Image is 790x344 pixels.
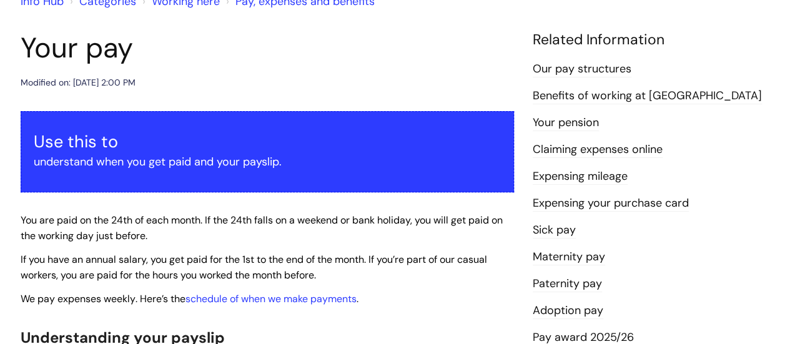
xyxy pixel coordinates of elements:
a: Sick pay [533,222,576,238]
a: schedule of when we make payments [185,292,357,305]
a: Your pension [533,115,599,131]
a: Benefits of working at [GEOGRAPHIC_DATA] [533,88,762,104]
span: If you have an annual salary, you get paid for the 1st to the end of the month. If you’re part of... [21,253,487,282]
span: We pay expenses weekly [21,292,136,305]
a: Expensing mileage [533,169,628,185]
h1: Your pay [21,31,514,65]
a: Claiming expenses online [533,142,663,158]
div: Modified on: [DATE] 2:00 PM [21,75,136,91]
h4: Related Information [533,31,770,49]
p: understand when you get paid and your payslip. [34,152,501,172]
span: . Here’s the . [21,292,358,305]
a: Adoption pay [533,303,603,319]
span: You are paid on the 24th of each month. If the 24th falls on a weekend or bank holiday, you will ... [21,214,503,242]
a: Paternity pay [533,276,602,292]
a: Maternity pay [533,249,605,265]
a: Our pay structures [533,61,631,77]
a: Expensing your purchase card [533,195,689,212]
h3: Use this to [34,132,501,152]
